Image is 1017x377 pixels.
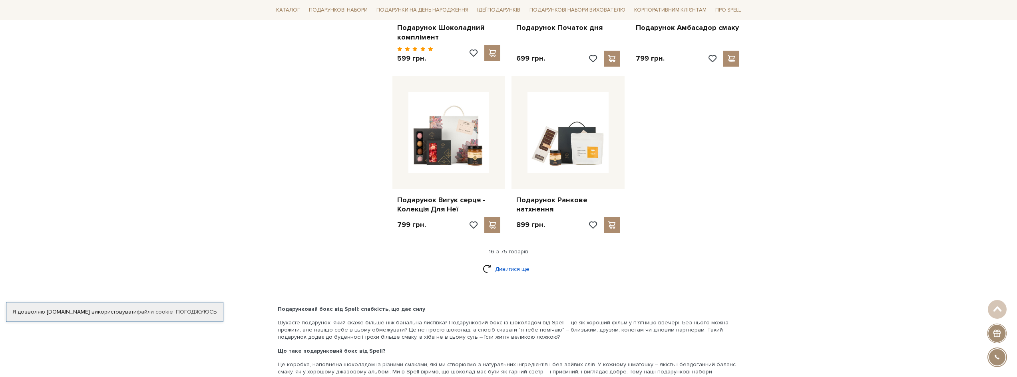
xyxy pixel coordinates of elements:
a: Подарункові набори вихователю [526,3,629,17]
p: Шукаєте подарунок, який скаже більше ніж банальна листівка? Подарунковий бокс із шоколадом від Sp... [278,319,740,341]
b: Подарунковий бокс від Spell: слабкість, що дає силу [278,306,425,312]
div: Я дозволяю [DOMAIN_NAME] використовувати [6,308,223,316]
div: 16 з 75 товарів [270,248,748,255]
a: Подарунок Шоколадний комплімент [397,23,501,42]
a: Подарунок Вигук серця - Колекція Для Неї [397,195,501,214]
a: Подарункові набори [306,4,371,16]
a: Про Spell [712,4,744,16]
a: Подарунок Ранкове натхнення [516,195,620,214]
a: Дивитися ще [483,262,535,276]
p: 899 грн. [516,220,545,229]
a: файли cookie [137,308,173,315]
a: Подарунок Амбасадор смаку [636,23,739,32]
a: Корпоративним клієнтам [631,3,710,17]
a: Ідеї подарунків [474,4,523,16]
p: 799 грн. [636,54,665,63]
p: 599 грн. [397,54,434,63]
p: 699 грн. [516,54,545,63]
p: 799 грн. [397,220,426,229]
b: Що таке подарунковий бокс від Spell? [278,347,386,354]
a: Каталог [273,4,303,16]
a: Подарунки на День народження [373,4,472,16]
a: Погоджуюсь [176,308,217,316]
a: Подарунок Початок дня [516,23,620,32]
